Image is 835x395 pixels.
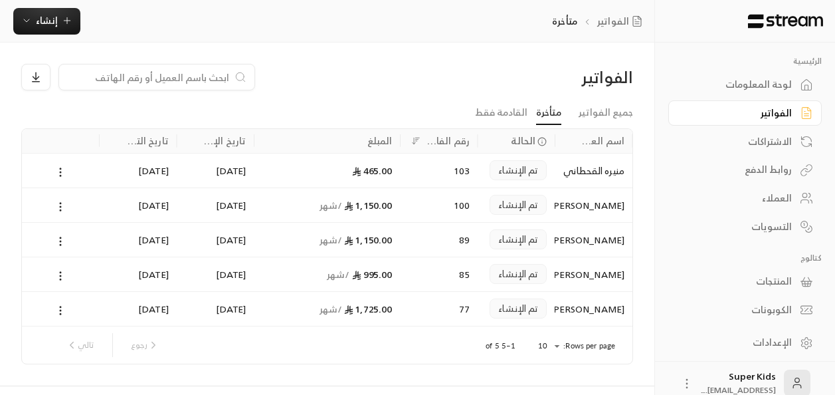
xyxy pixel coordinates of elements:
[579,101,633,124] a: جميع الفواتير
[668,297,822,323] a: الكوبونات
[486,340,515,351] p: 1–5 of 5
[552,15,648,28] nav: breadcrumb
[408,133,424,149] button: Sort
[107,154,169,188] div: [DATE]
[511,134,535,148] span: الحالة
[498,198,538,211] span: تم الإنشاء
[597,15,648,28] a: الفواتير
[563,154,624,188] div: منيره القحطاني
[685,106,792,120] div: الفواتير
[668,253,822,263] p: كتالوج
[262,257,392,291] div: 995.00
[107,292,169,326] div: [DATE]
[685,135,792,148] div: الاشتراكات
[685,163,792,176] div: روابط الدفع
[320,231,343,248] span: / شهر
[185,292,246,326] div: [DATE]
[408,188,470,222] div: 100
[67,70,229,84] input: ابحث باسم العميل أو رقم الهاتف
[668,128,822,154] a: الاشتراكات
[580,132,624,149] div: اسم العميل
[498,233,538,246] span: تم الإنشاء
[563,340,615,351] p: Rows per page:
[320,301,343,317] span: / شهر
[498,267,538,281] span: تم الإنشاء
[107,223,169,257] div: [DATE]
[563,292,624,326] div: [PERSON_NAME]
[408,223,470,257] div: 89
[685,275,792,288] div: المنتجات
[563,257,624,291] div: [PERSON_NAME]
[262,223,392,257] div: 1,150.00
[475,101,527,124] a: القادمة فقط
[668,157,822,183] a: روابط الدفع
[425,132,470,149] div: رقم الفاتورة
[320,197,343,213] span: / شهر
[685,78,792,91] div: لوحة المعلومات
[685,220,792,233] div: التسويات
[685,192,792,205] div: العملاء
[668,56,822,66] p: الرئيسية
[185,154,246,188] div: [DATE]
[536,101,561,125] a: متأخرة
[408,154,470,188] div: 103
[668,213,822,239] a: التسويات
[185,223,246,257] div: [DATE]
[408,257,470,291] div: 85
[262,154,392,188] div: 465.00
[563,188,624,222] div: [PERSON_NAME]
[367,132,393,149] div: المبلغ
[490,66,633,88] div: الفواتير
[552,15,577,28] p: متأخرة
[498,164,538,177] span: تم الإنشاء
[13,8,80,35] button: إنشاء
[408,292,470,326] div: 77
[668,269,822,295] a: المنتجات
[262,188,392,222] div: 1,150.00
[327,266,350,283] span: / شهر
[498,302,538,315] span: تم الإنشاء
[202,132,246,149] div: تاريخ الإنشاء
[668,72,822,98] a: لوحة المعلومات
[107,257,169,291] div: [DATE]
[685,336,792,349] div: الإعدادات
[685,303,792,317] div: الكوبونات
[124,132,169,149] div: تاريخ التحديث
[668,100,822,126] a: الفواتير
[531,338,563,354] div: 10
[668,186,822,211] a: العملاء
[668,330,822,356] a: الإعدادات
[747,14,824,29] img: Logo
[185,188,246,222] div: [DATE]
[36,12,58,29] span: إنشاء
[107,188,169,222] div: [DATE]
[185,257,246,291] div: [DATE]
[262,292,392,326] div: 1,725.00
[563,223,624,257] div: [PERSON_NAME]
